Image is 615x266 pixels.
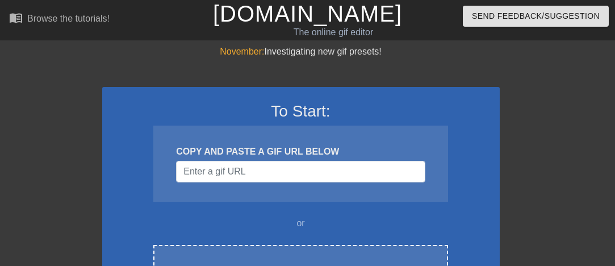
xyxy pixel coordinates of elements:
[463,6,609,27] button: Send Feedback/Suggestion
[213,1,402,26] a: [DOMAIN_NAME]
[9,11,23,24] span: menu_book
[176,145,425,159] div: COPY AND PASTE A GIF URL BELOW
[211,26,456,39] div: The online gif editor
[132,217,470,230] div: or
[27,14,110,23] div: Browse the tutorials!
[9,11,110,28] a: Browse the tutorials!
[102,45,500,59] div: Investigating new gif presets!
[117,102,485,121] h3: To Start:
[176,161,425,182] input: Username
[472,9,600,23] span: Send Feedback/Suggestion
[220,47,264,56] span: November:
